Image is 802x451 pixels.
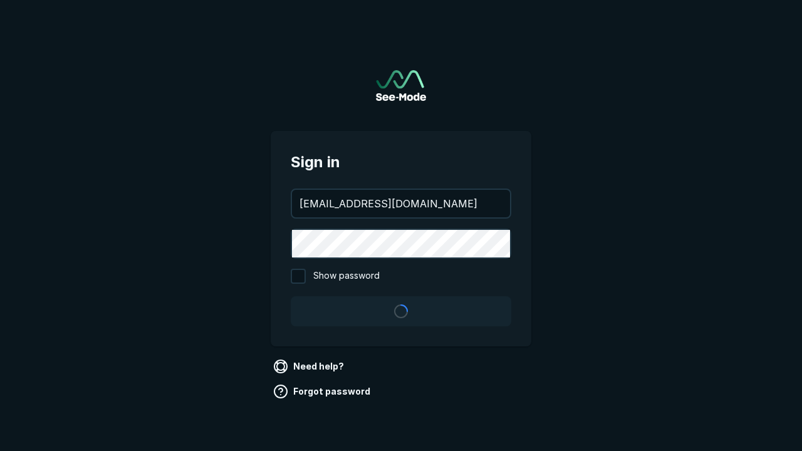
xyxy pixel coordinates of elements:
a: Forgot password [271,381,375,402]
input: your@email.com [292,190,510,217]
img: See-Mode Logo [376,70,426,101]
a: Go to sign in [376,70,426,101]
span: Show password [313,269,380,284]
a: Need help? [271,356,349,376]
span: Sign in [291,151,511,174]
